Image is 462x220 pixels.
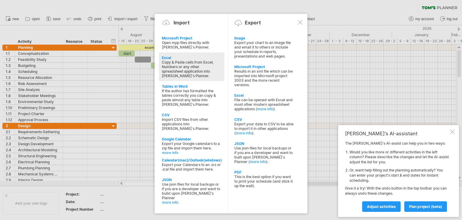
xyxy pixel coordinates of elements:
[234,141,294,146] div: JSON
[234,93,294,98] div: Excel
[367,204,396,209] span: Adjust activities
[234,69,294,87] div: Results in an xml file which can be imported into Microsoft project 2003 and the more recent vers...
[409,204,442,209] span: plan project (beta)
[234,122,294,135] div: Export your data to CSV to be able to import it in other applications ( ).
[162,89,221,107] div: If the author has formatted the tables correctly you can copy & paste almost any table into [PERS...
[250,159,266,164] a: more info
[236,131,252,135] a: more info
[234,170,294,174] div: PDF
[350,150,449,165] li: Would you like more or different activities in the left column? Please describe the changes and l...
[345,141,449,212] div: The [PERSON_NAME]'s AI-assist can help you in two ways: Give it a try! With the undo button in th...
[234,117,294,122] div: CSV
[234,36,294,40] div: Image
[234,146,294,164] div: Use json files for local backups or if you are a developer and want to built upon [PERSON_NAME]'s...
[234,64,294,69] div: Microsoft Project
[174,20,189,26] div: Import
[162,60,221,78] div: Copy & Paste cells from Excel, Numbers or any other spreadsheet application into [PERSON_NAME]'s ...
[234,98,294,111] div: File can be opened with Excel and most other modern spreadsheet applications ( ).
[234,174,294,188] div: This is the best option if you want to print your schedule (and stick it up the wall).
[234,40,294,58] div: Export your chart to an image file and email it to others or include your schedule in reports, pr...
[257,107,273,111] a: more info
[162,200,222,205] a: more info
[162,55,221,60] div: Excel
[162,84,221,89] div: Tables in Word
[345,130,449,137] div: [PERSON_NAME]'s AI-assistant
[404,201,447,212] a: plan project (beta)
[362,201,401,212] a: Adjust activities
[350,168,449,183] li: Or, want help filling out the planning automatically? You can enter your project's start & end da...
[245,20,261,26] div: Export
[162,150,222,155] a: more info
